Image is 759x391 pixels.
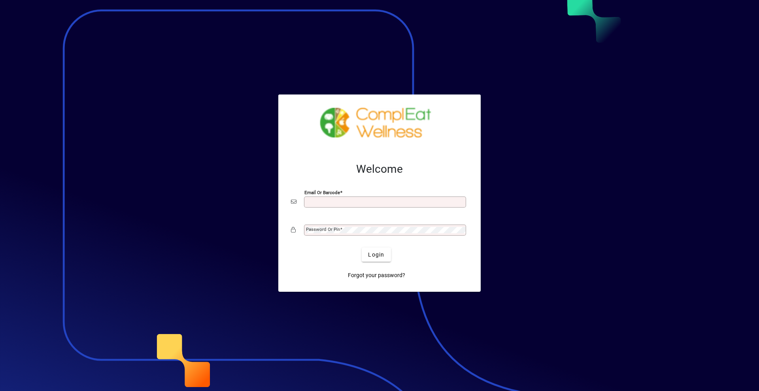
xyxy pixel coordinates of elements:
[306,227,340,232] mat-label: Password or Pin
[345,268,408,282] a: Forgot your password?
[348,271,405,280] span: Forgot your password?
[304,190,340,195] mat-label: Email or Barcode
[291,162,468,176] h2: Welcome
[368,251,384,259] span: Login
[362,247,391,262] button: Login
